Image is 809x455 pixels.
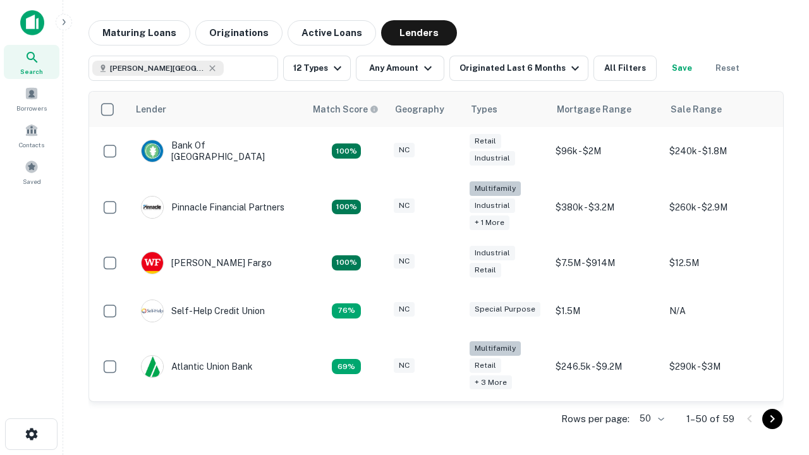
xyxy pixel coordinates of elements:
[19,140,44,150] span: Contacts
[381,20,457,45] button: Lenders
[332,200,361,215] div: Matching Properties: 26, hasApolloMatch: undefined
[313,102,376,116] h6: Match Score
[663,335,777,399] td: $290k - $3M
[549,92,663,127] th: Mortgage Range
[141,355,253,378] div: Atlantic Union Bank
[313,102,379,116] div: Capitalize uses an advanced AI algorithm to match your search with the best lender. The match sco...
[387,92,463,127] th: Geography
[470,302,540,317] div: Special Purpose
[142,140,163,162] img: picture
[332,255,361,270] div: Matching Properties: 15, hasApolloMatch: undefined
[394,254,415,269] div: NC
[549,175,663,239] td: $380k - $3.2M
[16,103,47,113] span: Borrowers
[394,302,415,317] div: NC
[20,66,43,76] span: Search
[470,375,512,390] div: + 3 more
[4,155,59,189] a: Saved
[470,134,501,149] div: Retail
[142,252,163,274] img: picture
[20,10,44,35] img: capitalize-icon.png
[663,239,777,287] td: $12.5M
[142,300,163,322] img: picture
[136,102,166,117] div: Lender
[762,409,782,429] button: Go to next page
[746,313,809,374] iframe: Chat Widget
[470,215,509,230] div: + 1 more
[88,20,190,45] button: Maturing Loans
[663,175,777,239] td: $260k - $2.9M
[23,176,41,186] span: Saved
[141,252,272,274] div: [PERSON_NAME] Fargo
[549,127,663,175] td: $96k - $2M
[4,45,59,79] a: Search
[332,303,361,318] div: Matching Properties: 11, hasApolloMatch: undefined
[141,140,293,162] div: Bank Of [GEOGRAPHIC_DATA]
[470,263,501,277] div: Retail
[470,358,501,373] div: Retail
[470,341,521,356] div: Multifamily
[593,56,657,81] button: All Filters
[470,198,515,213] div: Industrial
[141,196,284,219] div: Pinnacle Financial Partners
[394,198,415,213] div: NC
[549,287,663,335] td: $1.5M
[288,20,376,45] button: Active Loans
[449,56,588,81] button: Originated Last 6 Months
[332,143,361,159] div: Matching Properties: 15, hasApolloMatch: undefined
[394,143,415,157] div: NC
[4,118,59,152] a: Contacts
[707,56,748,81] button: Reset
[332,359,361,374] div: Matching Properties: 10, hasApolloMatch: undefined
[110,63,205,74] span: [PERSON_NAME][GEOGRAPHIC_DATA], [GEOGRAPHIC_DATA]
[470,181,521,196] div: Multifamily
[470,246,515,260] div: Industrial
[549,239,663,287] td: $7.5M - $914M
[557,102,631,117] div: Mortgage Range
[663,127,777,175] td: $240k - $1.8M
[671,102,722,117] div: Sale Range
[459,61,583,76] div: Originated Last 6 Months
[394,358,415,373] div: NC
[142,197,163,218] img: picture
[635,409,666,428] div: 50
[395,102,444,117] div: Geography
[663,92,777,127] th: Sale Range
[142,356,163,377] img: picture
[195,20,283,45] button: Originations
[283,56,351,81] button: 12 Types
[686,411,734,427] p: 1–50 of 59
[356,56,444,81] button: Any Amount
[305,92,387,127] th: Capitalize uses an advanced AI algorithm to match your search with the best lender. The match sco...
[561,411,630,427] p: Rows per page:
[128,92,305,127] th: Lender
[141,300,265,322] div: Self-help Credit Union
[549,335,663,399] td: $246.5k - $9.2M
[463,92,549,127] th: Types
[471,102,497,117] div: Types
[662,56,702,81] button: Save your search to get updates of matches that match your search criteria.
[470,151,515,166] div: Industrial
[4,82,59,116] a: Borrowers
[663,287,777,335] td: N/A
